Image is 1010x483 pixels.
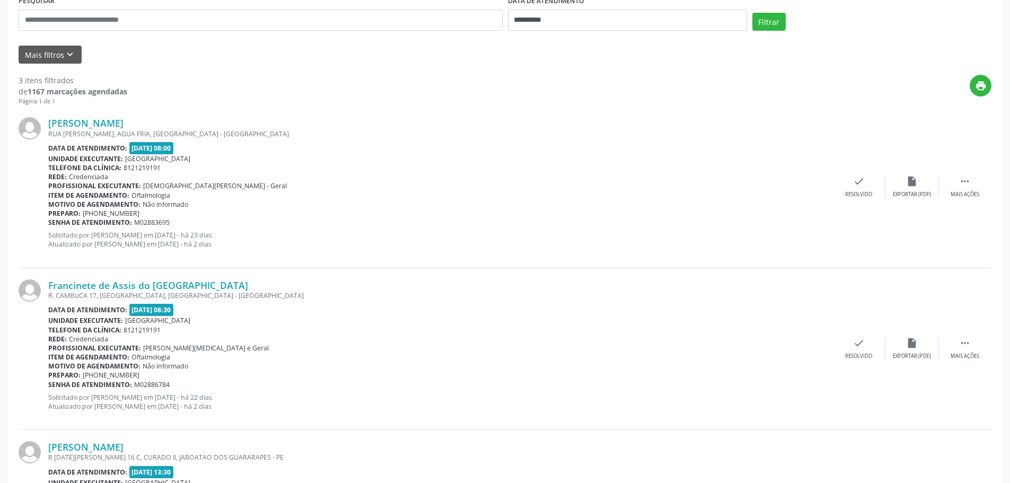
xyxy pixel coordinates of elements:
img: img [19,441,41,463]
span: [DATE] 13:30 [129,466,174,478]
i:  [959,175,971,187]
b: Item de agendamento: [48,191,129,200]
b: Item de agendamento: [48,353,129,362]
div: RUA [PERSON_NAME], AGUA FRIA, [GEOGRAPHIC_DATA] - [GEOGRAPHIC_DATA] [48,129,832,138]
span: [PHONE_NUMBER] [83,209,139,218]
i: print [975,80,987,92]
strong: 1167 marcações agendadas [28,86,127,96]
img: img [19,117,41,139]
div: Mais ações [951,353,979,360]
a: [PERSON_NAME] [48,441,124,453]
b: Telefone da clínica: [48,326,121,335]
span: Oftalmologia [131,191,170,200]
span: Credenciada [69,172,108,181]
span: [DATE] 08:30 [129,304,174,316]
b: Motivo de agendamento: [48,200,140,209]
b: Profissional executante: [48,181,141,190]
b: Rede: [48,335,67,344]
b: Telefone da clínica: [48,163,121,172]
b: Preparo: [48,371,81,380]
b: Preparo: [48,209,81,218]
div: R [DATE][PERSON_NAME] 16 C, CURADO II, JABOATAO DOS GUARARAPES - PE [48,453,832,462]
span: 8121219191 [124,163,161,172]
i: keyboard_arrow_down [64,49,76,60]
span: [GEOGRAPHIC_DATA] [125,316,190,325]
i: insert_drive_file [906,337,918,349]
p: Solicitado por [PERSON_NAME] em [DATE] - há 22 dias Atualizado por [PERSON_NAME] em [DATE] - há 2... [48,393,832,411]
span: Não informado [143,362,188,371]
div: Página 1 de 1 [19,97,127,106]
b: Senha de atendimento: [48,218,132,227]
div: Exportar (PDF) [893,353,931,360]
span: [PHONE_NUMBER] [83,371,139,380]
a: [PERSON_NAME] [48,117,124,129]
b: Senha de atendimento: [48,380,132,389]
i: check [853,175,865,187]
button: Mais filtroskeyboard_arrow_down [19,46,82,64]
span: M02886784 [134,380,170,389]
p: Solicitado por [PERSON_NAME] em [DATE] - há 23 dias Atualizado por [PERSON_NAME] em [DATE] - há 2... [48,231,832,249]
button: print [970,75,991,96]
span: M02883695 [134,218,170,227]
b: Data de atendimento: [48,144,127,153]
b: Motivo de agendamento: [48,362,140,371]
span: Credenciada [69,335,108,344]
b: Unidade executante: [48,316,123,325]
div: Resolvido [845,191,872,198]
span: [GEOGRAPHIC_DATA] [125,154,190,163]
img: img [19,279,41,302]
a: Francinete de Assis do [GEOGRAPHIC_DATA] [48,279,248,291]
div: 3 itens filtrados [19,75,127,86]
i:  [959,337,971,349]
div: Mais ações [951,191,979,198]
b: Profissional executante: [48,344,141,353]
span: [DEMOGRAPHIC_DATA][PERSON_NAME] - Geral [143,181,287,190]
span: 8121219191 [124,326,161,335]
div: Exportar (PDF) [893,191,931,198]
b: Data de atendimento: [48,305,127,314]
span: Não informado [143,200,188,209]
div: Resolvido [845,353,872,360]
i: check [853,337,865,349]
div: R. CAMBUCA 17, [GEOGRAPHIC_DATA], [GEOGRAPHIC_DATA] - [GEOGRAPHIC_DATA] [48,291,832,300]
b: Rede: [48,172,67,181]
div: de [19,86,127,97]
span: Oftalmologia [131,353,170,362]
span: [PERSON_NAME][MEDICAL_DATA] e Geral [143,344,269,353]
span: [DATE] 08:00 [129,142,174,154]
b: Unidade executante: [48,154,123,163]
i: insert_drive_file [906,175,918,187]
b: Data de atendimento: [48,468,127,477]
button: Filtrar [752,13,786,31]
